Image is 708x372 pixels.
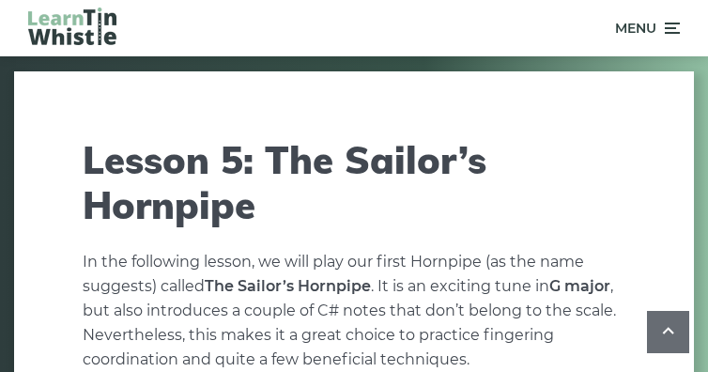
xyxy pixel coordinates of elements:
[83,137,625,227] h1: Lesson 5: The Sailor’s Hornpipe
[28,8,116,45] img: LearnTinWhistle.com
[615,5,656,52] span: Menu
[549,277,610,295] strong: G major
[205,277,371,295] strong: The Sailor’s Hornpipe
[83,250,625,372] p: In the following lesson, we will play our first Hornpipe (as the name suggests) called . It is an...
